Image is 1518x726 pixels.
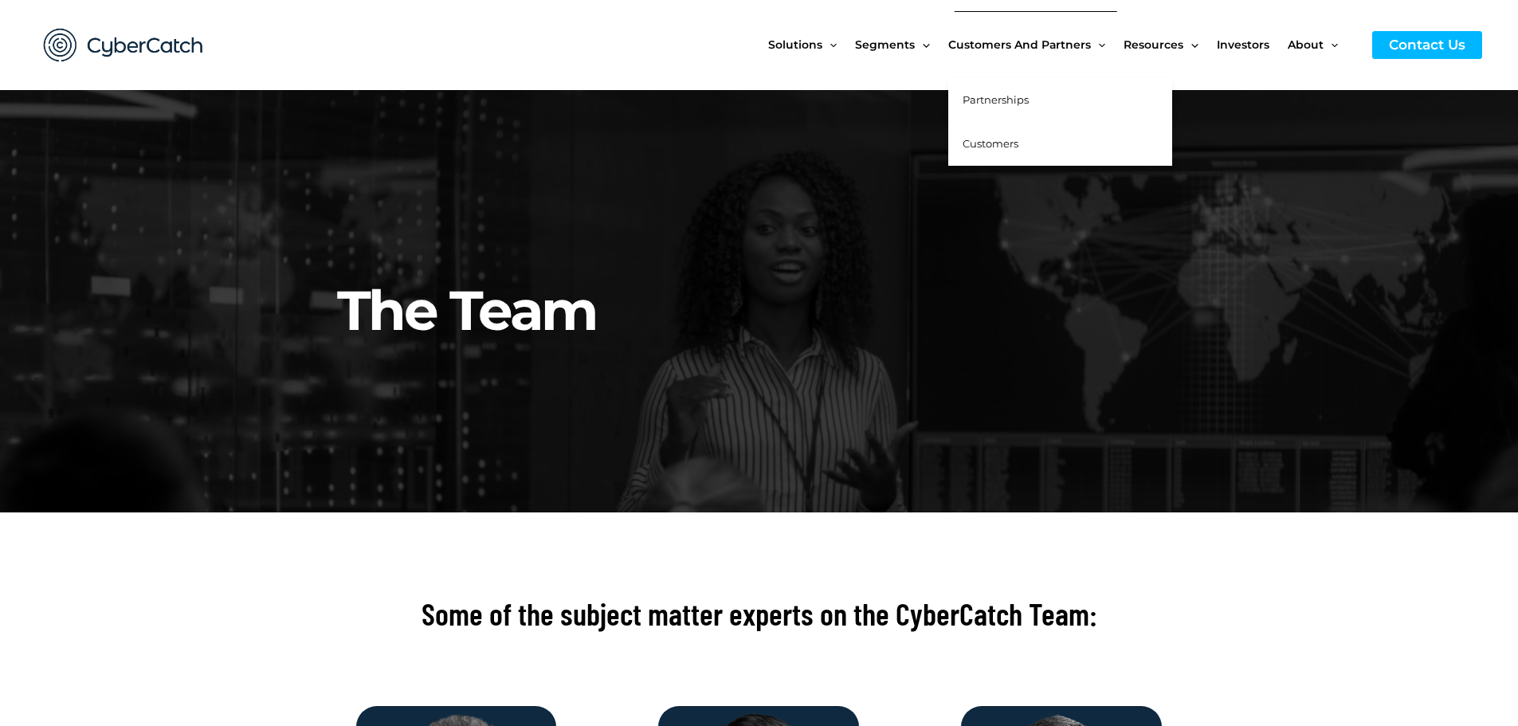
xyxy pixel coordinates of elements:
span: Menu Toggle [1091,11,1105,78]
span: Menu Toggle [1183,11,1198,78]
span: Investors [1217,11,1269,78]
nav: Site Navigation: New Main Menu [768,11,1356,78]
img: CyberCatch [28,12,219,78]
span: Menu Toggle [822,11,837,78]
a: Partnerships [948,78,1172,122]
span: Customers and Partners [948,11,1091,78]
span: Menu Toggle [915,11,929,78]
span: Resources [1124,11,1183,78]
h2: Some of the subject matter experts on the CyberCatch Team: [313,594,1206,634]
span: Segments [855,11,915,78]
a: Contact Us [1372,31,1482,59]
span: Partnerships [963,93,1029,106]
h2: The Team [337,132,1194,347]
span: Solutions [768,11,822,78]
span: About [1288,11,1324,78]
a: Investors [1217,11,1288,78]
span: Customers [963,137,1018,150]
span: Menu Toggle [1324,11,1338,78]
a: Customers [948,122,1172,166]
